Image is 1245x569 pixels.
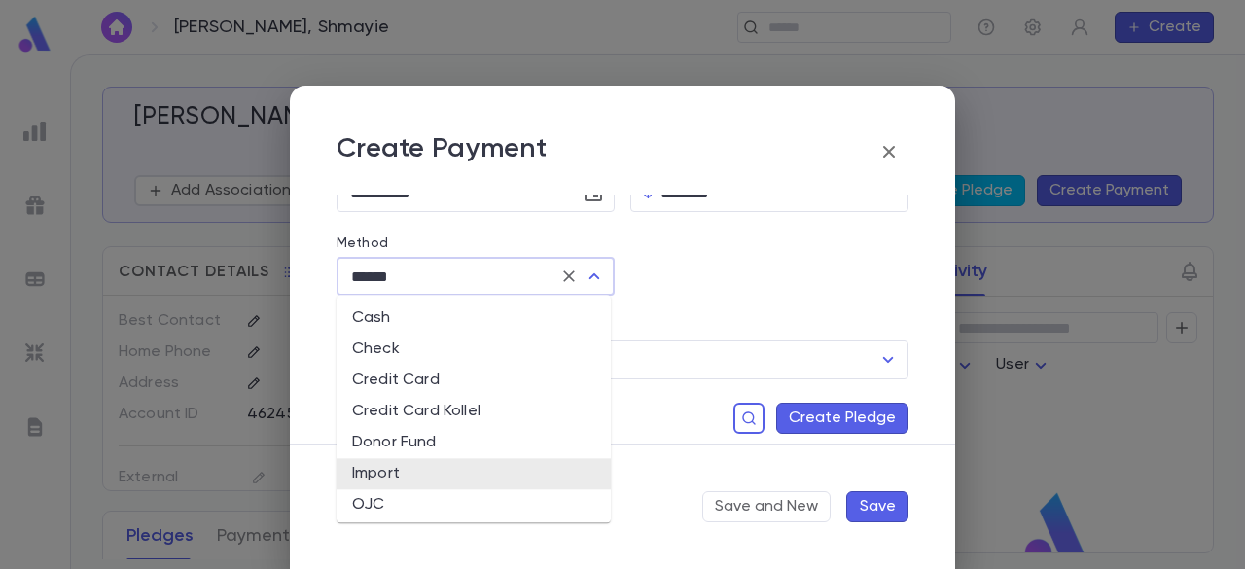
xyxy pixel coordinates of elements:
[321,434,908,477] div: No Open Pledges
[776,403,908,434] button: Create Pledge
[874,346,902,373] button: Open
[337,365,611,396] li: Credit Card
[581,263,608,290] button: Close
[337,235,388,251] label: Method
[846,491,908,522] button: Save
[337,334,611,365] li: Check
[337,302,611,334] li: Cash
[337,520,611,551] li: PayPal
[702,491,831,522] button: Save and New
[555,263,583,290] button: Clear
[337,458,611,489] li: Import
[337,396,611,427] li: Credit Card Kollel
[337,489,611,520] li: OJC
[337,427,611,458] li: Donor Fund
[337,132,547,171] p: Create Payment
